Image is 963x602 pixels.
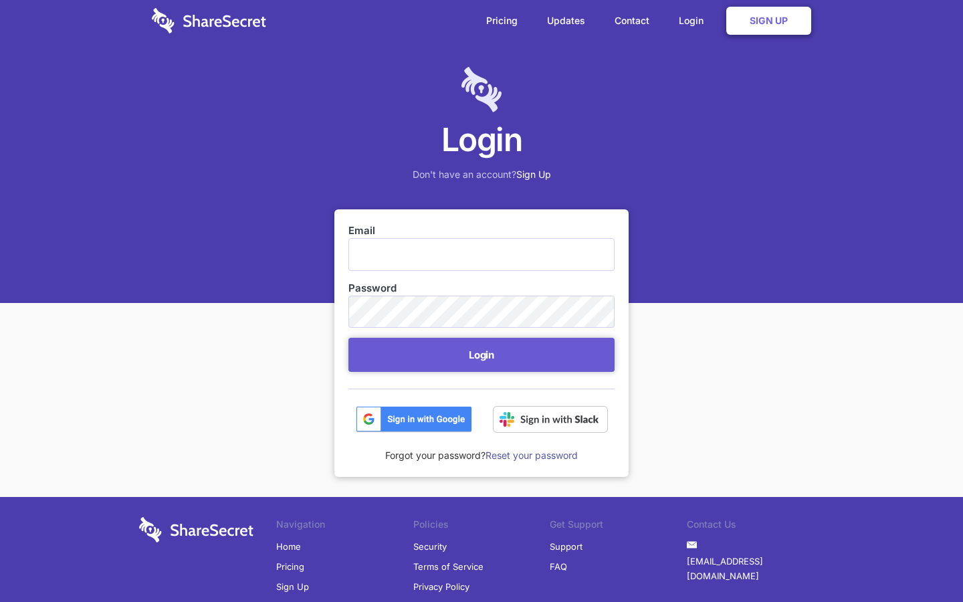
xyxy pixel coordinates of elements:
a: Support [550,536,582,557]
a: Security [413,536,447,557]
a: Privacy Policy [413,577,469,597]
img: logo-wordmark-white-trans-d4663122ce5f474addd5e946df7df03e33cb6a1c49d2221995e7729f52c070b2.svg [152,8,266,33]
img: Sign in with Slack [493,406,608,433]
label: Password [348,281,615,296]
li: Contact Us [687,517,824,536]
a: Sign Up [276,577,309,597]
a: FAQ [550,557,567,577]
li: Get Support [550,517,687,536]
li: Policies [413,517,550,536]
a: Terms of Service [413,557,484,577]
a: Sign Up [726,7,811,35]
img: btn_google_signin_dark_normal_web@2x-02e5a4921c5dab0481f19210d7229f84a41d9f18e5bdafae021273015eeb... [356,406,472,433]
div: Forgot your password? [348,433,615,463]
img: logo-wordmark-white-trans-d4663122ce5f474addd5e946df7df03e33cb6a1c49d2221995e7729f52c070b2.svg [139,517,253,542]
button: Login [348,338,615,372]
a: Pricing [276,557,304,577]
a: [EMAIL_ADDRESS][DOMAIN_NAME] [687,551,824,587]
a: Sign Up [516,169,551,180]
li: Navigation [276,517,413,536]
label: Email [348,223,615,238]
a: Reset your password [486,449,578,461]
a: Home [276,536,301,557]
img: logo-lt-purple-60x68@2x-c671a683ea72a1d466fb5d642181eefbee81c4e10ba9aed56c8e1d7e762e8086.png [461,67,502,112]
